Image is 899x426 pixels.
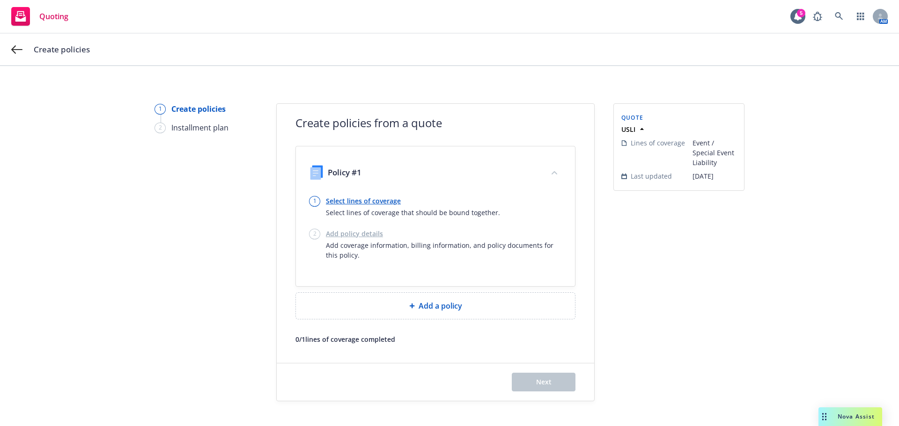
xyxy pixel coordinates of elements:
div: Select lines of coverage that should be bound together. [326,208,500,217]
button: Next [512,373,575,391]
button: collapse content [547,165,562,180]
div: Add a policy [295,292,575,319]
a: Quoting [7,3,72,29]
div: 2 [309,229,320,239]
div: Drag to move [818,407,830,426]
div: Create policies [171,103,226,115]
span: Lines of coverage [631,138,685,148]
div: Policy #1collapse content [298,154,573,192]
button: Nova Assist [818,407,882,426]
div: 0 / 1 lines of coverage completed [295,334,395,344]
span: Last updated [631,171,672,181]
span: [DATE] [693,171,737,181]
a: Search [830,7,848,26]
a: Select lines of coverage [326,196,500,206]
strong: USLI [621,125,635,134]
span: Quote [621,114,643,122]
span: Event / Special Event Liability [693,138,737,167]
h1: Policy #1 [328,167,361,177]
a: Switch app [851,7,870,26]
span: Quoting [39,13,68,20]
a: Report a Bug [808,7,827,26]
span: Create policies from a quote [295,115,575,131]
div: 1 [155,104,166,115]
div: 2 [155,123,166,133]
span: Nova Assist [838,412,875,420]
span: Add a policy [419,300,462,311]
div: Add coverage information, billing information, and policy documents for this policy. [326,240,562,260]
div: Installment plan [171,122,228,133]
span: Create policies [34,44,90,55]
div: 5 [797,9,805,17]
div: 1 [309,196,320,207]
span: Next [536,377,552,386]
